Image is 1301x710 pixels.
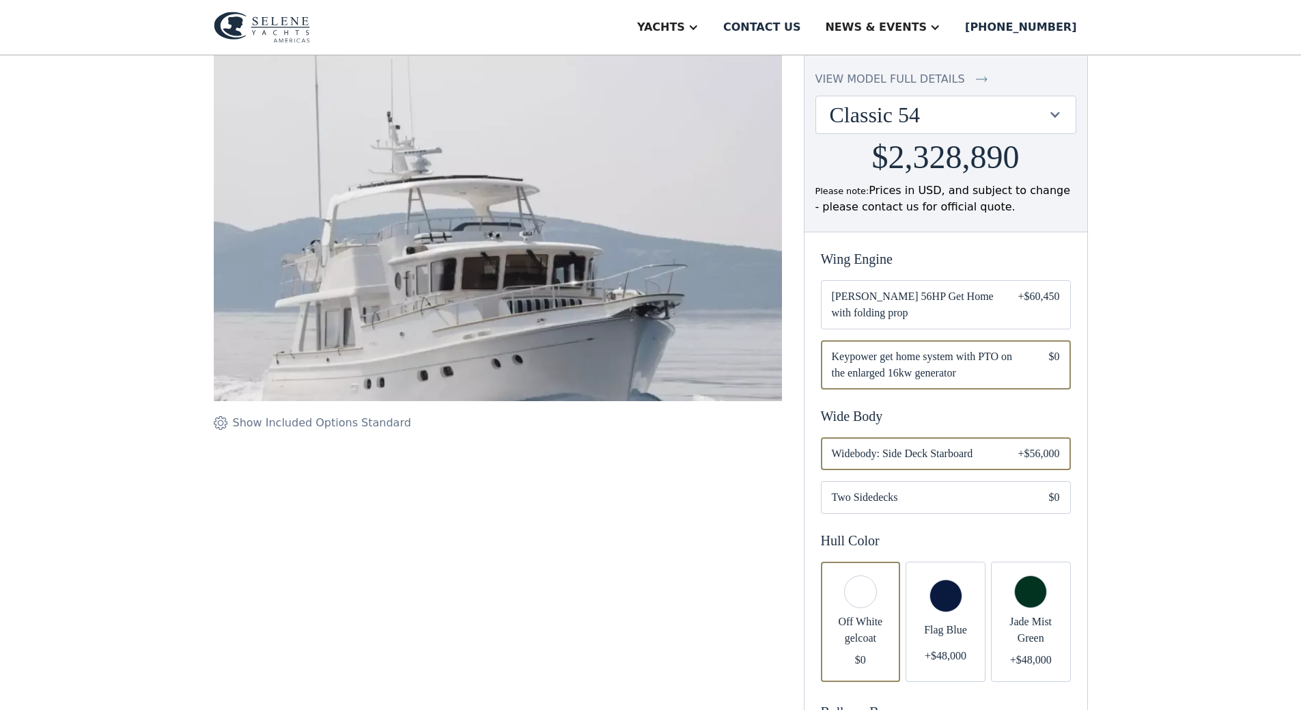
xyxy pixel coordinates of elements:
[815,186,869,196] span: Please note:
[825,19,927,36] div: News & EVENTS
[830,102,1048,128] div: Classic 54
[976,71,988,87] img: icon
[832,288,996,321] span: [PERSON_NAME] 56HP Get Home with folding prop
[832,446,996,462] span: Widebody: Side Deck Starboard
[815,182,1076,215] div: Prices in USD, and subject to change - please contact us for official quote.
[832,489,1027,506] span: Two Sidedecks
[821,406,1071,426] div: Wide Body
[821,530,1071,551] div: Hull Color
[917,622,975,638] span: Flag Blue
[872,139,1020,176] h2: $2,328,890
[815,71,965,87] div: view model full details
[821,249,1071,269] div: Wing Engine
[1010,652,1052,668] div: +$48,000
[816,96,1076,133] div: Classic 54
[214,415,227,431] img: icon
[214,415,411,431] a: Show Included Options Standard
[233,415,411,431] div: Show Included Options Standard
[855,652,866,668] div: $0
[832,349,1027,381] span: Keypower get home system with PTO on the enlarged 16kw generator
[832,614,890,646] span: Off White gelcoat
[723,19,801,36] div: Contact us
[925,648,966,664] div: +$48,000
[1018,446,1059,462] div: +$56,000
[1049,489,1060,506] div: $0
[815,71,1076,87] a: view model full details
[965,19,1076,36] div: [PHONE_NUMBER]
[637,19,685,36] div: Yachts
[1049,349,1060,381] div: $0
[1018,288,1059,321] div: +$60,450
[214,12,310,43] img: logo
[1002,614,1060,646] span: Jade Mist Green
